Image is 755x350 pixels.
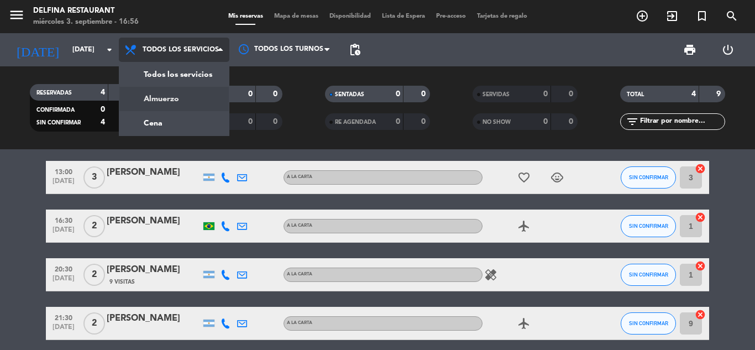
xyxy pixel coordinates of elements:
[517,171,531,184] i: favorite_border
[683,43,696,56] span: print
[335,92,364,97] span: SENTADAS
[269,13,324,19] span: Mapa de mesas
[33,17,139,28] div: miércoles 3. septiembre - 16:56
[287,223,312,228] span: A LA CARTA
[36,107,75,113] span: CONFIRMADA
[431,13,471,19] span: Pre-acceso
[223,13,269,19] span: Mis reservas
[50,213,77,226] span: 16:30
[273,90,280,98] strong: 0
[287,272,312,276] span: A LA CARTA
[484,268,497,281] i: healing
[287,321,312,325] span: A LA CARTA
[725,9,738,23] i: search
[626,115,639,128] i: filter_list
[621,264,676,286] button: SIN CONFIRMAR
[621,166,676,189] button: SIN CONFIRMAR
[721,43,735,56] i: power_settings_new
[550,171,564,184] i: child_care
[621,215,676,237] button: SIN CONFIRMAR
[8,38,67,62] i: [DATE]
[273,118,280,126] strong: 0
[483,92,510,97] span: SERVIDAS
[691,90,696,98] strong: 4
[396,90,400,98] strong: 0
[101,118,105,126] strong: 4
[517,220,531,233] i: airplanemode_active
[143,46,219,54] span: Todos los servicios
[50,323,77,336] span: [DATE]
[709,33,747,66] div: LOG OUT
[50,275,77,288] span: [DATE]
[50,262,77,275] span: 20:30
[695,309,706,320] i: cancel
[83,166,105,189] span: 3
[103,43,116,56] i: arrow_drop_down
[695,9,709,23] i: turned_in_not
[621,312,676,335] button: SIN CONFIRMAR
[665,9,679,23] i: exit_to_app
[629,174,668,180] span: SIN CONFIRMAR
[107,165,201,180] div: [PERSON_NAME]
[107,263,201,277] div: [PERSON_NAME]
[83,215,105,237] span: 2
[627,92,644,97] span: TOTAL
[33,6,139,17] div: Delfina Restaurant
[107,311,201,326] div: [PERSON_NAME]
[471,13,533,19] span: Tarjetas de regalo
[636,9,649,23] i: add_circle_outline
[50,311,77,323] span: 21:30
[50,226,77,239] span: [DATE]
[629,271,668,278] span: SIN CONFIRMAR
[36,90,72,96] span: RESERVADAS
[629,320,668,326] span: SIN CONFIRMAR
[421,90,428,98] strong: 0
[335,119,376,125] span: RE AGENDADA
[324,13,376,19] span: Disponibilidad
[569,90,575,98] strong: 0
[101,106,105,113] strong: 0
[695,163,706,174] i: cancel
[396,118,400,126] strong: 0
[50,177,77,190] span: [DATE]
[421,118,428,126] strong: 0
[8,7,25,27] button: menu
[543,90,548,98] strong: 0
[543,118,548,126] strong: 0
[695,212,706,223] i: cancel
[569,118,575,126] strong: 0
[107,214,201,228] div: [PERSON_NAME]
[517,317,531,330] i: airplanemode_active
[287,175,312,179] span: A LA CARTA
[119,62,229,87] a: Todos los servicios
[101,88,105,96] strong: 4
[119,87,229,111] a: Almuerzo
[639,116,725,128] input: Filtrar por nombre...
[629,223,668,229] span: SIN CONFIRMAR
[376,13,431,19] span: Lista de Espera
[248,90,253,98] strong: 0
[50,165,77,177] span: 13:00
[248,118,253,126] strong: 0
[109,278,135,286] span: 9 Visitas
[8,7,25,23] i: menu
[348,43,361,56] span: pending_actions
[119,111,229,135] a: Cena
[716,90,723,98] strong: 9
[36,120,81,126] span: SIN CONFIRMAR
[83,312,105,335] span: 2
[483,119,511,125] span: NO SHOW
[695,260,706,271] i: cancel
[83,264,105,286] span: 2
